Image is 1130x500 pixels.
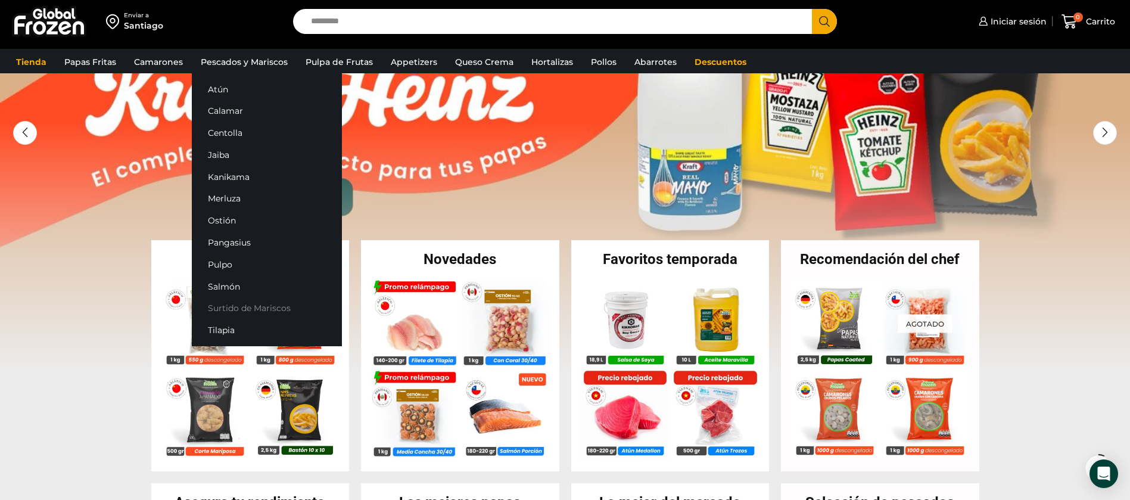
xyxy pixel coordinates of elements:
[300,51,379,73] a: Pulpa de Frutas
[192,100,342,122] a: Calamar
[812,9,837,34] button: Search button
[898,314,952,333] p: Agotado
[151,252,350,266] h2: Lo más vendido
[1083,15,1115,27] span: Carrito
[585,51,622,73] a: Pollos
[385,51,443,73] a: Appetizers
[192,210,342,232] a: Ostión
[361,252,559,266] h2: Novedades
[128,51,189,73] a: Camarones
[1073,13,1083,22] span: 0
[124,20,163,32] div: Santiago
[13,121,37,145] div: Previous slide
[192,275,342,297] a: Salmón
[1059,8,1118,36] a: 0 Carrito
[689,51,752,73] a: Descuentos
[195,51,294,73] a: Pescados y Mariscos
[58,51,122,73] a: Papas Fritas
[628,51,683,73] a: Abarrotes
[124,11,163,20] div: Enviar a
[571,252,770,266] h2: Favoritos temporada
[525,51,579,73] a: Hortalizas
[1089,459,1118,488] div: Open Intercom Messenger
[192,319,342,341] a: Tilapia
[192,232,342,254] a: Pangasius
[781,252,979,266] h2: Recomendación del chef
[1093,121,1117,145] div: Next slide
[10,51,52,73] a: Tienda
[192,166,342,188] a: Kanikama
[988,15,1047,27] span: Iniciar sesión
[192,78,342,100] a: Atún
[192,188,342,210] a: Merluza
[449,51,519,73] a: Queso Crema
[192,122,342,144] a: Centolla
[976,10,1047,33] a: Iniciar sesión
[192,253,342,275] a: Pulpo
[192,144,342,166] a: Jaiba
[106,11,124,32] img: address-field-icon.svg
[192,297,342,319] a: Surtido de Mariscos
